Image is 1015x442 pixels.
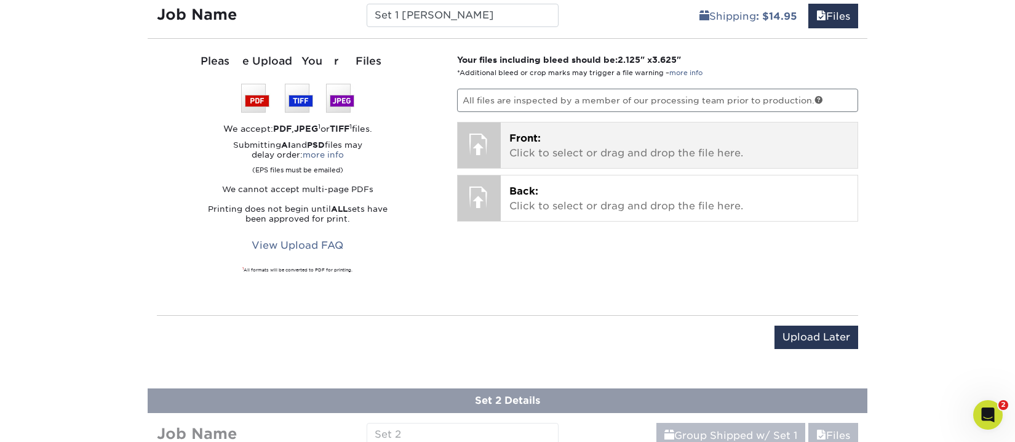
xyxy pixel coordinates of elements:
[303,150,344,159] a: more info
[774,326,858,349] input: Upload Later
[457,55,681,65] strong: Your files including bleed should be: " x "
[157,140,439,175] p: Submitting and files may delay order:
[367,4,558,27] input: Enter a job name
[157,54,439,70] div: Please Upload Your Files
[664,430,674,441] span: shipping
[652,55,677,65] span: 3.625
[318,123,320,130] sup: 1
[242,267,244,270] sup: 1
[244,234,351,257] a: View Upload FAQ
[509,185,538,197] span: Back:
[307,140,325,150] strong: PSD
[330,124,349,134] strong: TIFF
[281,140,291,150] strong: AI
[457,89,859,112] p: All files are inspected by a member of our processing team prior to production.
[691,4,805,28] a: Shipping: $14.95
[973,400,1003,430] iframe: Intercom live chat
[252,160,343,175] small: (EPS files must be emailed)
[241,84,354,113] img: We accept: PSD, TIFF, or JPEG (JPG)
[157,185,439,195] p: We cannot accept multi-page PDFs
[998,400,1008,410] span: 2
[331,204,348,214] strong: ALL
[157,123,439,135] div: We accept: , or files.
[273,124,292,134] strong: PDF
[294,124,318,134] strong: JPEG
[157,6,237,23] strong: Job Name
[756,10,797,22] b: : $14.95
[509,132,541,144] span: Front:
[699,10,709,22] span: shipping
[669,69,703,77] a: more info
[509,184,850,214] p: Click to select or drag and drop the file here.
[509,131,850,161] p: Click to select or drag and drop the file here.
[349,123,352,130] sup: 1
[157,267,439,273] div: All formats will be converted to PDF for printing.
[816,10,826,22] span: files
[157,204,439,224] p: Printing does not begin until sets have been approved for print.
[457,69,703,77] small: *Additional bleed or crop marks may trigger a file warning –
[808,4,858,28] a: Files
[816,430,826,441] span: files
[618,55,640,65] span: 2.125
